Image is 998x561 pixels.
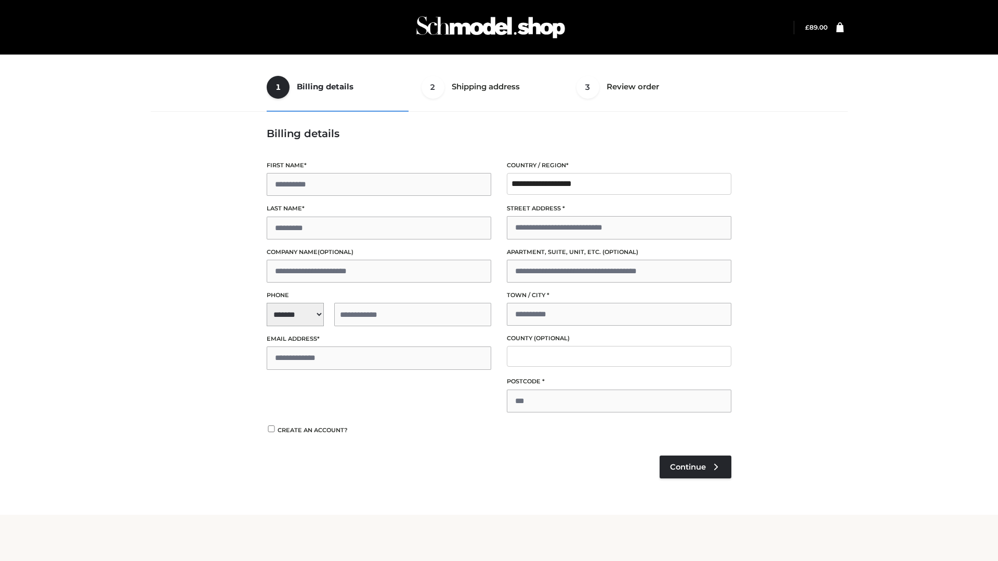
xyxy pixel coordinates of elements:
[805,23,828,31] bdi: 89.00
[267,204,491,213] label: Last name
[507,247,731,257] label: Apartment, suite, unit, etc.
[267,334,491,344] label: Email address
[278,426,348,434] span: Create an account?
[318,248,353,256] span: (optional)
[267,247,491,257] label: Company name
[507,161,731,170] label: Country / Region
[267,127,731,140] h3: Billing details
[507,333,731,343] label: County
[267,161,491,170] label: First name
[670,462,706,472] span: Continue
[507,204,731,213] label: Street address
[267,425,276,432] input: Create an account?
[602,248,638,256] span: (optional)
[267,290,491,300] label: Phone
[805,23,828,31] a: £89.00
[534,335,570,342] span: (optional)
[413,7,569,48] img: Schmodel Admin 964
[507,290,731,300] label: Town / City
[805,23,809,31] span: £
[660,456,731,478] a: Continue
[507,377,731,386] label: Postcode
